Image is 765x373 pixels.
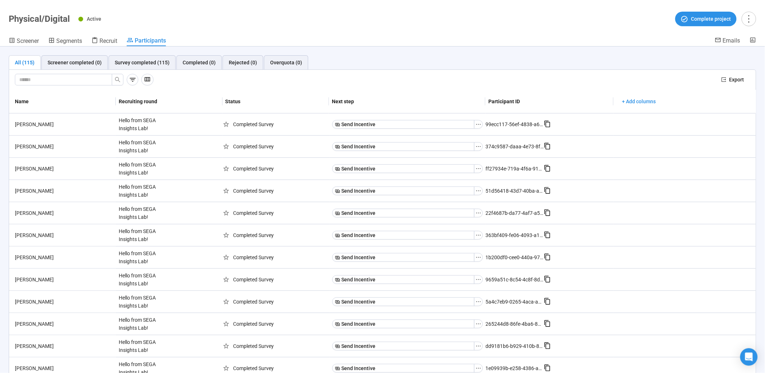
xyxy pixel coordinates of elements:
[116,291,170,313] div: Hello from SEGA Insights Lab!
[135,37,166,44] span: Participants
[116,90,223,113] th: Recruiting round
[742,12,756,26] button: more
[329,90,485,113] th: Next step
[476,343,481,349] span: ellipsis
[12,165,116,173] div: [PERSON_NAME]
[740,348,758,366] div: Open Intercom Messenger
[675,12,737,26] button: Complete project
[223,342,329,350] div: Completed Survey
[486,276,544,284] div: 9659a51c-8c54-4c8f-8d91-e785db3a7bb0
[476,365,481,371] span: ellipsis
[474,142,483,151] button: ellipsis
[486,298,544,306] div: 5a4c7eb9-0265-4aca-a7e0-e7b7b2ad51fd
[12,231,116,239] div: [PERSON_NAME]
[342,231,376,239] span: Send Incentive
[12,342,116,350] div: [PERSON_NAME]
[622,97,656,105] span: + Add columns
[12,120,116,128] div: [PERSON_NAME]
[127,37,166,46] a: Participants
[474,320,483,328] button: ellipsis
[12,364,116,372] div: [PERSON_NAME]
[332,275,475,284] button: Send Incentive
[332,364,475,373] button: Send Incentive
[342,165,376,173] span: Send Incentive
[223,364,329,372] div: Completed Survey
[486,320,544,328] div: 265244d8-86fe-4ba6-89b1-7fa127c65733
[87,16,101,22] span: Active
[342,364,376,372] span: Send Incentive
[474,209,483,217] button: ellipsis
[48,37,82,46] a: Segments
[116,202,170,224] div: Hello from SEGA Insights Lab!
[91,37,117,46] a: Recruit
[12,320,116,328] div: [PERSON_NAME]
[9,37,39,46] a: Screener
[342,120,376,128] span: Send Incentive
[48,59,102,67] div: Screener completed (0)
[56,37,82,44] span: Segments
[474,120,483,129] button: ellipsis
[485,90,614,113] th: Participant ID
[474,364,483,373] button: ellipsis
[332,209,475,217] button: Send Incentive
[476,121,481,127] span: ellipsis
[332,186,475,195] button: Send Incentive
[486,253,544,261] div: 1b200df0-cee0-440a-97d4-546d953e61a0
[342,298,376,306] span: Send Incentive
[116,180,170,202] div: Hello from SEGA Insights Lab!
[474,297,483,306] button: ellipsis
[15,59,34,67] div: All (115)
[476,299,481,305] span: ellipsis
[99,37,117,44] span: Recruit
[223,298,329,306] div: Completed Survey
[116,136,170,157] div: Hello from SEGA Insights Lab!
[332,253,475,262] button: Send Incentive
[476,277,481,282] span: ellipsis
[342,187,376,195] span: Send Incentive
[476,254,481,260] span: ellipsis
[183,59,216,67] div: Completed (0)
[116,158,170,180] div: Hello from SEGA Insights Lab!
[9,90,116,113] th: Name
[116,224,170,246] div: Hello from SEGA Insights Lab!
[116,113,170,135] div: Hello from SEGA Insights Lab!
[9,14,70,24] h1: Physical/Digital
[223,276,329,284] div: Completed Survey
[116,269,170,290] div: Hello from SEGA Insights Lab!
[721,77,727,82] span: export
[342,320,376,328] span: Send Incentive
[332,342,475,350] button: Send Incentive
[716,74,750,85] button: exportExport
[474,275,483,284] button: ellipsis
[486,342,544,350] div: dd9181b6-b929-410b-8424-3c48cef86f0b
[715,37,740,45] a: Emails
[332,142,475,151] button: Send Incentive
[116,246,170,268] div: Hello from SEGA Insights Lab!
[223,143,329,151] div: Completed Survey
[12,253,116,261] div: [PERSON_NAME]
[476,210,481,216] span: ellipsis
[115,59,170,67] div: Survey completed (115)
[17,37,39,44] span: Screener
[474,342,483,350] button: ellipsis
[476,144,481,149] span: ellipsis
[223,231,329,239] div: Completed Survey
[486,120,544,128] div: 99ecc117-56ef-4838-a62d-e99519a48e3b
[116,335,170,357] div: Hello from SEGA Insights Lab!
[12,143,116,151] div: [PERSON_NAME]
[223,165,329,173] div: Completed Survey
[332,231,475,240] button: Send Incentive
[332,320,475,328] button: Send Incentive
[476,166,481,172] span: ellipsis
[729,76,744,84] span: Export
[342,253,376,261] span: Send Incentive
[723,37,740,44] span: Emails
[476,232,481,238] span: ellipsis
[12,187,116,195] div: [PERSON_NAME]
[223,120,329,128] div: Completed Survey
[474,231,483,240] button: ellipsis
[342,143,376,151] span: Send Incentive
[223,320,329,328] div: Completed Survey
[342,276,376,284] span: Send Incentive
[342,209,376,217] span: Send Incentive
